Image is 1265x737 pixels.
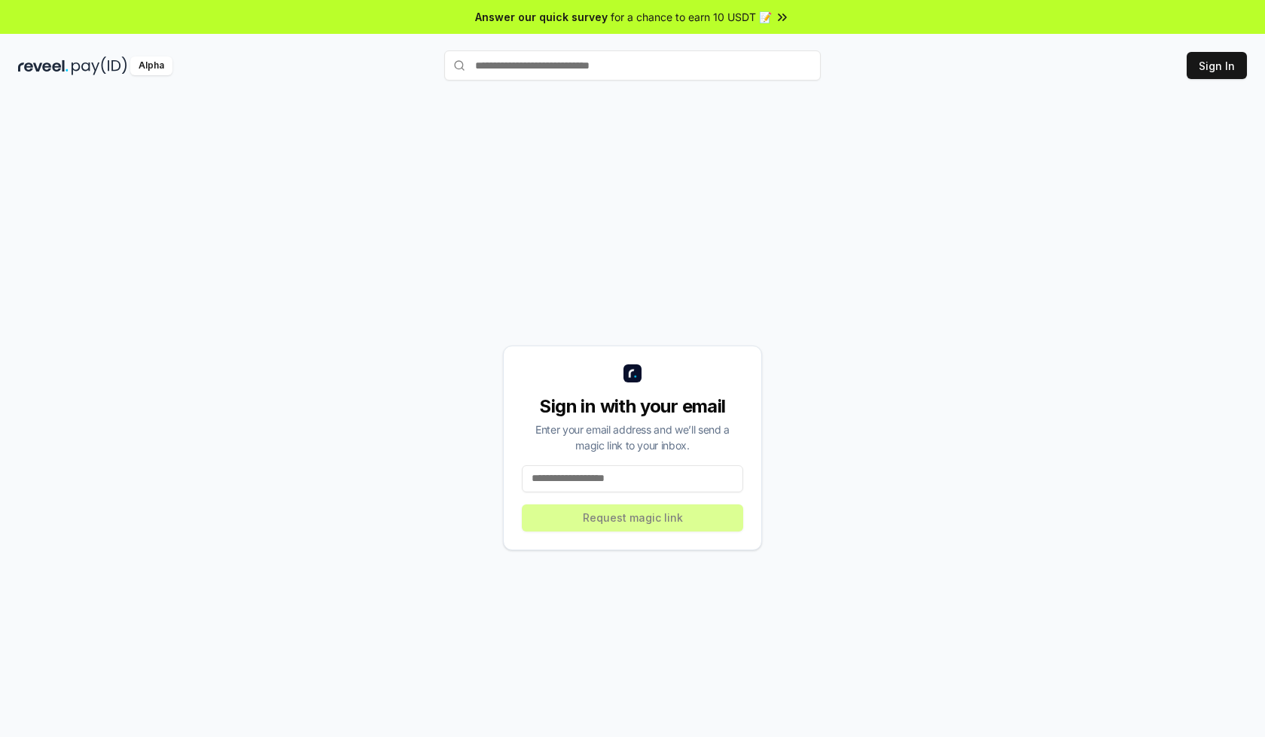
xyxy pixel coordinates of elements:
[475,9,608,25] span: Answer our quick survey
[1187,52,1247,79] button: Sign In
[18,56,69,75] img: reveel_dark
[72,56,127,75] img: pay_id
[130,56,172,75] div: Alpha
[522,422,743,453] div: Enter your email address and we’ll send a magic link to your inbox.
[623,364,642,382] img: logo_small
[522,394,743,419] div: Sign in with your email
[611,9,772,25] span: for a chance to earn 10 USDT 📝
